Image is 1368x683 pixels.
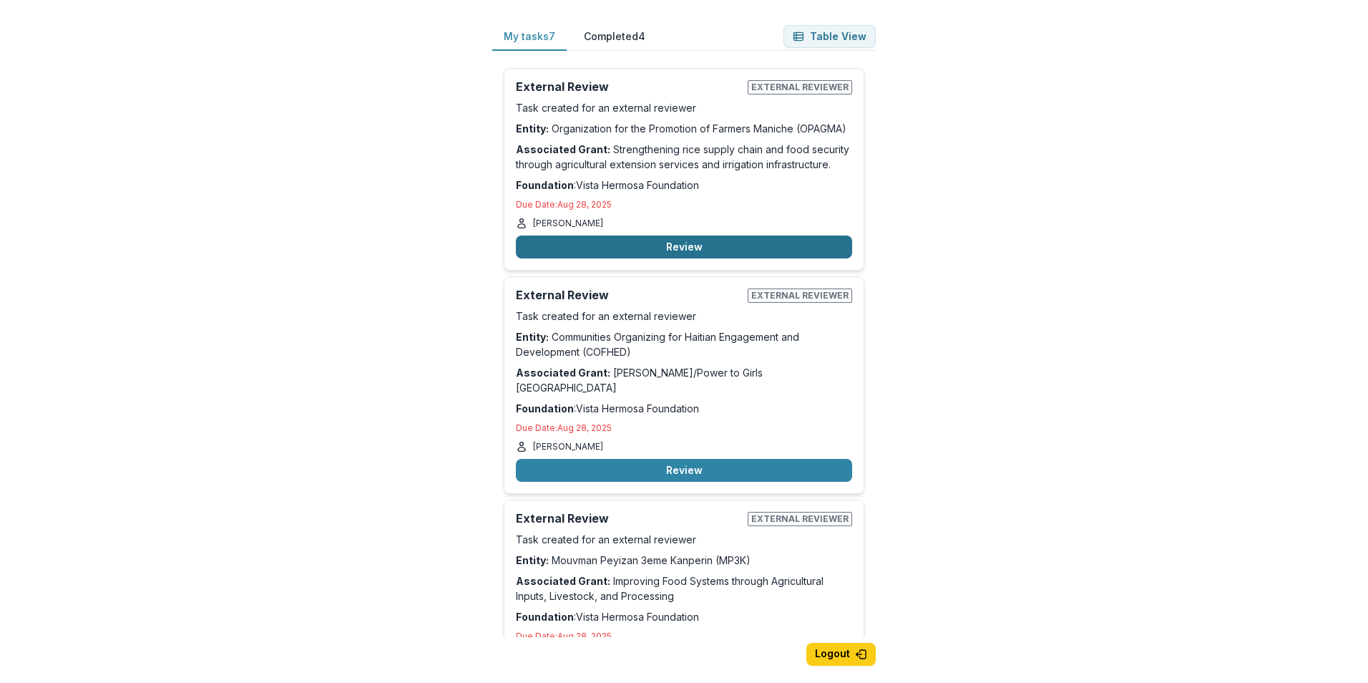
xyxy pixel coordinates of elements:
[516,121,852,136] p: Organization for the Promotion of Farmers Maniche (OPAGMA)
[783,25,876,48] button: Table View
[516,100,852,115] p: Task created for an external reviewer
[516,575,610,587] strong: Associated Grant:
[516,459,852,482] button: Review
[516,198,852,211] p: Due Date: Aug 28, 2025
[516,179,574,191] strong: Foundation
[516,402,574,415] strong: Foundation
[516,80,742,94] h2: External Review
[516,236,852,258] button: Review
[516,422,852,435] p: Due Date: Aug 28, 2025
[516,178,852,193] p: : Vista Hermosa Foundation
[572,23,657,51] button: Completed 4
[516,365,852,395] p: [PERSON_NAME]/Power to Girls [GEOGRAPHIC_DATA]
[516,329,852,359] p: Communities Organizing for Haitian Engagement and Development (COFHED)
[516,630,852,643] p: Due Date: Aug 28, 2025
[516,309,852,324] p: Task created for an external reviewer
[516,573,852,604] p: Improving Food Systems through Agricultural Inputs, Livestock, and Processing
[806,643,876,666] button: Logout
[516,331,549,343] strong: Entity:
[492,23,567,51] button: My tasks 7
[516,122,549,135] strong: Entity:
[516,367,610,379] strong: Associated Grant:
[533,440,603,453] p: [PERSON_NAME]
[748,512,852,526] span: External reviewer
[516,532,852,547] p: Task created for an external reviewer
[516,512,742,525] h2: External Review
[516,554,549,566] strong: Entity:
[516,289,742,302] h2: External Review
[516,553,852,568] p: Mouvman Peyizan 3eme Kanperin (MP3K)
[748,80,852,95] span: External reviewer
[516,611,574,623] strong: Foundation
[533,217,603,230] p: [PERSON_NAME]
[516,609,852,624] p: : Vista Hermosa Foundation
[516,143,610,155] strong: Associated Grant:
[516,142,852,172] p: Strengthening rice supply chain and food security through agricultural extension services and irr...
[748,289,852,303] span: External reviewer
[516,401,852,416] p: : Vista Hermosa Foundation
